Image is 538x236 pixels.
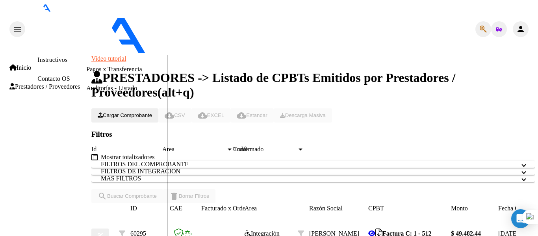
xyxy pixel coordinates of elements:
datatable-header-cell: Monto [451,203,498,214]
span: (alt+q) [158,85,194,99]
datatable-header-cell: CAE [170,203,201,214]
datatable-header-cell: Fecha Cpbt [498,203,534,214]
span: CPBT [368,205,384,212]
div: Open Intercom Messenger [511,209,530,228]
datatable-header-cell: Facturado x Orden De [201,203,245,214]
app-download-masive: Descarga masiva de comprobantes (adjuntos) [274,111,332,118]
span: PRESTADORES -> Listado de CPBTs Emitidos por Prestadores / Proveedores [91,71,456,99]
mat-icon: cloud_download [237,111,246,120]
span: EXCEL [198,112,224,118]
span: Inicio [9,64,31,71]
span: Monto [451,205,468,212]
datatable-header-cell: Area [245,203,298,214]
span: Area [162,146,226,153]
span: CSV [165,112,185,118]
span: Estandar [237,112,267,118]
span: Descarga Masiva [280,112,326,118]
span: CAE [170,205,182,212]
mat-icon: person [516,24,525,34]
mat-icon: cloud_download [198,111,207,120]
span: Todos [233,146,249,152]
span: - [PERSON_NAME] [PERSON_NAME] [229,48,335,55]
a: Contacto OS [37,75,70,82]
span: Facturado x Orden De [201,205,258,212]
span: - ospg [212,48,229,55]
span: Razón Social [309,205,343,212]
a: Auditorías - Listado [86,85,137,91]
h3: Filtros [91,130,535,139]
span: Borrar Filtros [169,193,209,199]
datatable-header-cell: Razón Social [309,203,368,214]
mat-icon: menu [13,24,22,34]
datatable-header-cell: CPBT [368,203,451,214]
span: Area [245,205,257,212]
mat-panel-title: MAS FILTROS [101,175,516,182]
span: Prestadores / Proveedores [9,83,80,90]
mat-icon: cloud_download [165,111,174,120]
mat-panel-title: FILTROS DEL COMPROBANTE [101,161,516,168]
img: Logo SAAS [25,12,212,54]
mat-icon: delete [169,191,179,201]
a: Pagos x Transferencia [86,66,142,72]
span: Fecha Cpbt [498,205,527,212]
mat-panel-title: FILTROS DE INTEGRACION [101,168,516,175]
a: Instructivos [37,56,67,63]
